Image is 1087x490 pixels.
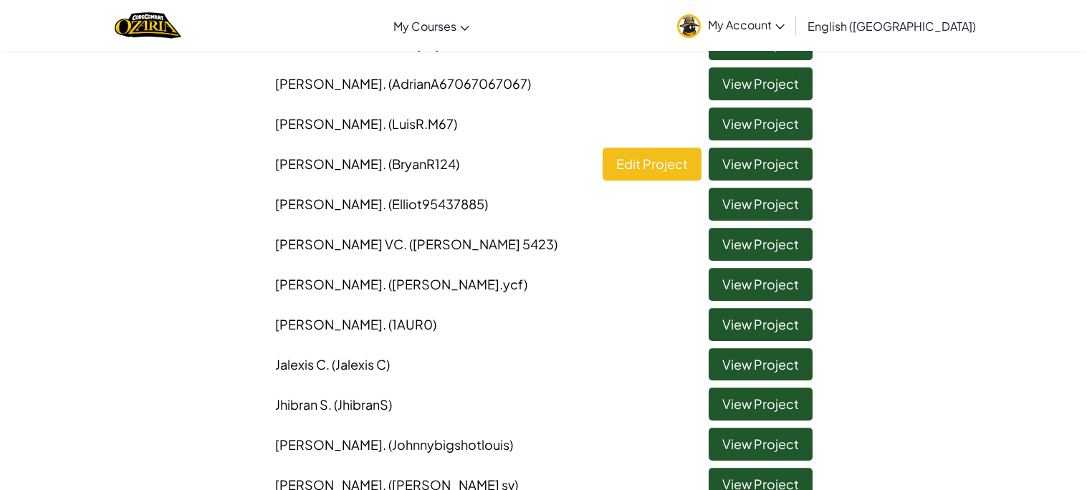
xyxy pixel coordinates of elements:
a: View Project [709,188,813,221]
a: View Project [709,388,813,421]
span: [PERSON_NAME] [275,316,436,332]
span: My Courses [393,19,456,34]
span: . (LuisR.M67) [383,115,457,132]
span: . (JhibranS) [328,396,392,413]
span: [PERSON_NAME] [275,115,457,132]
span: . (1AUR0) [383,316,436,332]
span: [PERSON_NAME] [275,436,513,453]
span: . ([PERSON_NAME].ycf) [383,276,527,292]
a: View Project [709,308,813,341]
span: [PERSON_NAME] VC [275,236,557,252]
a: View Project [709,228,813,261]
a: View Project [709,107,813,140]
a: View Project [709,428,813,461]
a: View Project [709,67,813,100]
span: [PERSON_NAME] [275,196,488,212]
a: Ozaria by CodeCombat logo [115,11,181,40]
span: Jalexis C [275,356,390,373]
span: . (AdrianA67067067067) [383,75,531,92]
span: [PERSON_NAME] [275,155,459,172]
span: . (BryanR124) [383,155,459,172]
span: . (Jalexis C) [326,356,390,373]
span: [PERSON_NAME] [275,75,531,92]
span: English ([GEOGRAPHIC_DATA]) [808,19,976,34]
span: Jhibran S [275,396,392,413]
a: My Account [670,3,792,48]
span: [PERSON_NAME] [275,276,527,292]
span: My Account [708,17,785,32]
img: Home [115,11,181,40]
a: View Project [709,348,813,381]
a: English ([GEOGRAPHIC_DATA]) [800,6,983,45]
span: . (Elliot95437885) [383,196,488,212]
a: View Project [709,268,813,301]
span: . (Johnnybigshotlouis) [383,436,513,453]
img: avatar [677,14,701,38]
a: Edit Project [603,148,701,181]
span: . ([PERSON_NAME] 5423) [403,236,557,252]
a: View Project [709,148,813,181]
a: My Courses [386,6,477,45]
